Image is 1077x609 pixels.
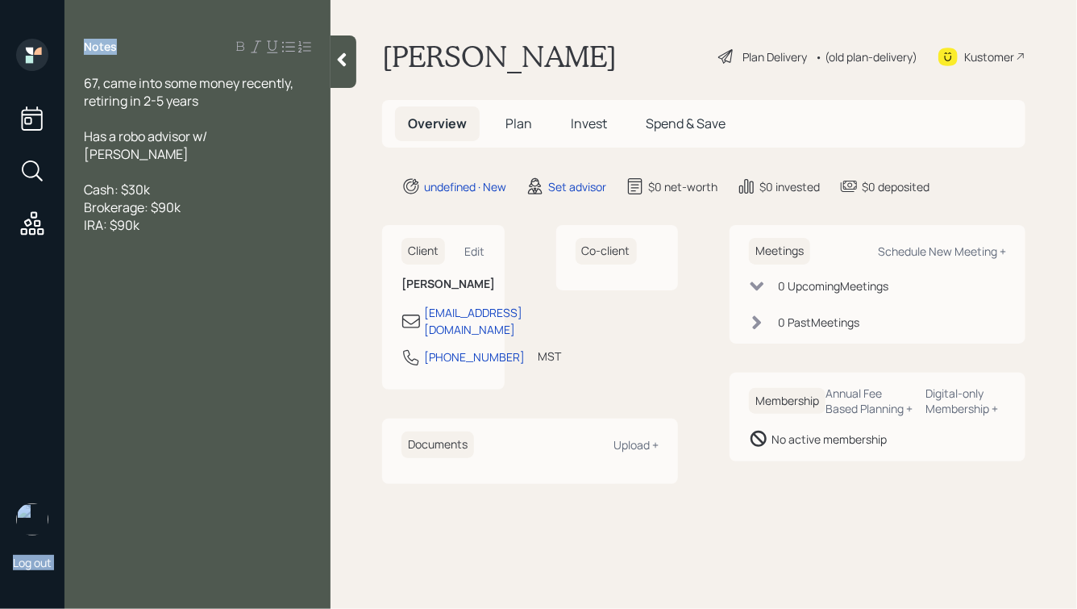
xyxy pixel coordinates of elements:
[84,74,296,110] span: 67, came into some money recently, retiring in 2-5 years
[646,115,726,132] span: Spend & Save
[538,348,561,365] div: MST
[926,386,1006,416] div: Digital-only Membership +
[648,178,717,195] div: $0 net-worth
[84,198,181,216] span: Brokerage: $90k
[862,178,929,195] div: $0 deposited
[84,181,150,198] span: Cash: $30k
[749,388,825,415] h6: Membership
[759,178,820,195] div: $0 invested
[964,48,1014,65] div: Kustomer
[548,178,606,195] div: Set advisor
[16,503,48,536] img: hunter_neumayer.jpg
[13,555,52,570] div: Log out
[749,238,810,265] h6: Meetings
[401,432,474,458] h6: Documents
[84,216,139,234] span: IRA: $90k
[778,314,859,331] div: 0 Past Meeting s
[815,48,917,65] div: • (old plan-delivery)
[424,178,506,195] div: undefined · New
[825,386,913,416] div: Annual Fee Based Planning +
[771,431,887,448] div: No active membership
[878,244,1006,259] div: Schedule New Meeting +
[613,437,659,453] div: Upload +
[84,39,117,55] label: Notes
[465,244,485,259] div: Edit
[424,348,525,365] div: [PHONE_NUMBER]
[408,115,467,132] span: Overview
[576,238,637,265] h6: Co-client
[382,39,617,74] h1: [PERSON_NAME]
[571,115,607,132] span: Invest
[742,48,807,65] div: Plan Delivery
[401,238,445,265] h6: Client
[84,127,210,163] span: Has a robo advisor w/ [PERSON_NAME]
[778,277,888,294] div: 0 Upcoming Meeting s
[424,304,522,338] div: [EMAIL_ADDRESS][DOMAIN_NAME]
[401,277,485,291] h6: [PERSON_NAME]
[505,115,532,132] span: Plan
